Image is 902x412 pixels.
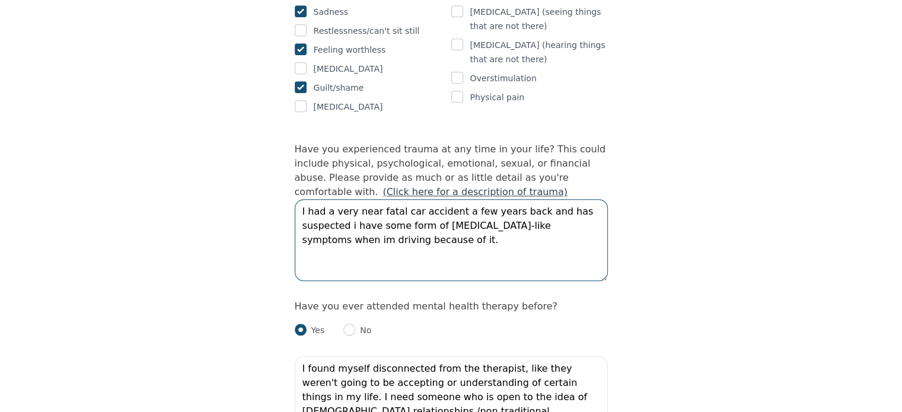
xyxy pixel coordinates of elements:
[314,24,420,38] p: Restlessness/can't sit still
[383,186,568,197] a: (Click here for a description of trauma)
[314,5,348,19] p: Sadness
[355,324,371,336] p: No
[307,324,325,336] p: Yes
[314,100,383,114] p: [MEDICAL_DATA]
[470,5,608,33] p: [MEDICAL_DATA] (seeing things that are not there)
[295,301,557,312] label: Have you ever attended mental health therapy before?
[295,199,608,281] textarea: I had a very near fatal car accident a few years back and has suspected i have some form of [MEDI...
[314,43,386,57] p: Feeling worthless
[295,143,606,197] label: Have you experienced trauma at any time in your life? This could include physical, psychological,...
[470,38,608,66] p: [MEDICAL_DATA] (hearing things that are not there)
[470,90,525,104] p: Physical pain
[470,71,537,85] p: Overstimulation
[314,81,364,95] p: Guilt/shame
[314,62,383,76] p: [MEDICAL_DATA]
